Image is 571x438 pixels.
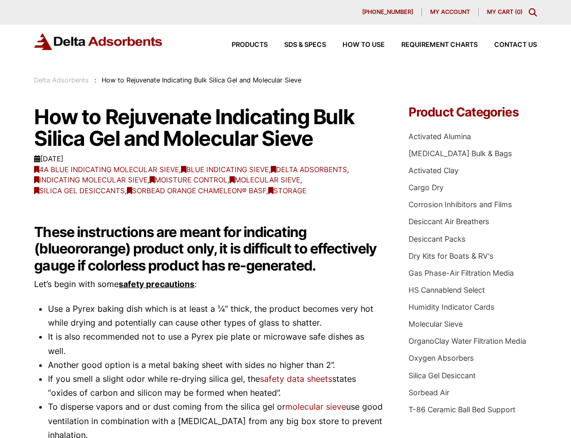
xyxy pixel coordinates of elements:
a: Gas Phase-Air Filtration Media [409,268,514,277]
a: Moisture Control [150,176,227,184]
span: Contact Us [494,42,537,48]
img: Delta Adsorbents [34,33,163,50]
a: SDS & SPECS [268,42,326,48]
a: OrganoClay Water Filtration Media [409,336,526,345]
li: If you smell a slight odor while re-drying silica gel, the states “oxides of carbon and silicon m... [48,372,384,400]
a: Contact Us [478,42,537,48]
span: How to Rejuvenate Indicating Bulk Silica Gel and Molecular Sieve [102,76,301,84]
a: Silica Gel Desiccants [34,187,125,195]
a: HS Cannablend Select [409,285,485,294]
a: Cargo Dry [409,183,444,192]
a: Products [215,42,268,48]
a: Delta Adsorbents [34,76,89,84]
p: Let’s begin with some : [34,277,383,291]
span: My account [430,9,470,15]
div: Toggle Modal Content [529,8,537,16]
li: Use a Pyrex baking dish which is at least a ¼“ thick, the product becomes very hot while drying a... [48,302,384,330]
span: [PHONE_NUMBER] [362,9,413,15]
a: Silica Gel Desiccant [409,371,476,380]
span: How to Use [342,42,385,48]
a: Desiccant Air Breathers [409,217,490,226]
a: [PHONE_NUMBER] [354,8,422,16]
u: safety precautions [119,279,194,289]
span: Requirement Charts [401,42,478,48]
a: Molecular Sieve [230,176,300,184]
a: Indicating Molecular Sieve [34,176,148,184]
a: Activated Alumina [409,132,471,141]
h1: How to Rejuvenate Indicating Bulk Silica Gel and Molecular Sieve [34,106,383,149]
a: Humidity Indicator Cards [409,302,495,311]
a: Sorbead Air [409,388,449,397]
a: Dry Kits for Boats & RV's [409,251,494,260]
a: Sorbead Orange CHAMELEON® BASF [127,187,266,195]
a: Delta Adsorbents [271,165,347,174]
h4: Product Categories [409,106,537,119]
a: Activated Clay [409,166,459,175]
a: 4A Blue Indicating Molecular Sieve [34,165,179,174]
a: Molecular Sieve [409,319,463,328]
span: 0 [517,8,520,15]
span: SDS & SPECS [284,42,326,48]
a: Oxygen Absorbers [409,353,474,362]
a: Requirement Charts [385,42,478,48]
a: Storage [268,187,306,195]
a: Corrosion Inhibitors and Films [409,200,512,209]
a: My Cart (0) [487,8,523,15]
span: , , , , , , , , [34,164,383,196]
li: Another good option is a metal baking sheet with sides no higher than 2”. [48,358,384,372]
a: Desiccant Packs [409,234,466,243]
time: [DATE] [34,155,63,163]
li: It is also recommended not to use a Pyrex pie plate or microwave safe dishes as well. [48,330,384,358]
a: safety data sheets [260,374,332,384]
a: [MEDICAL_DATA] Bulk & Bags [409,149,512,158]
span: Products [232,42,268,48]
span: : [94,76,96,84]
a: How to Use [326,42,385,48]
a: blue [39,240,67,257]
a: Blue Indicating Sieve [181,165,269,174]
a: T-86 Ceramic Ball Bed Support [409,405,515,414]
a: My account [422,8,479,16]
a: molecular sieve [285,401,346,412]
a: orange [80,240,125,257]
h2: These instructions are meant for indicating ( or ) product only, it is difficult to effectively g... [34,224,383,275]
